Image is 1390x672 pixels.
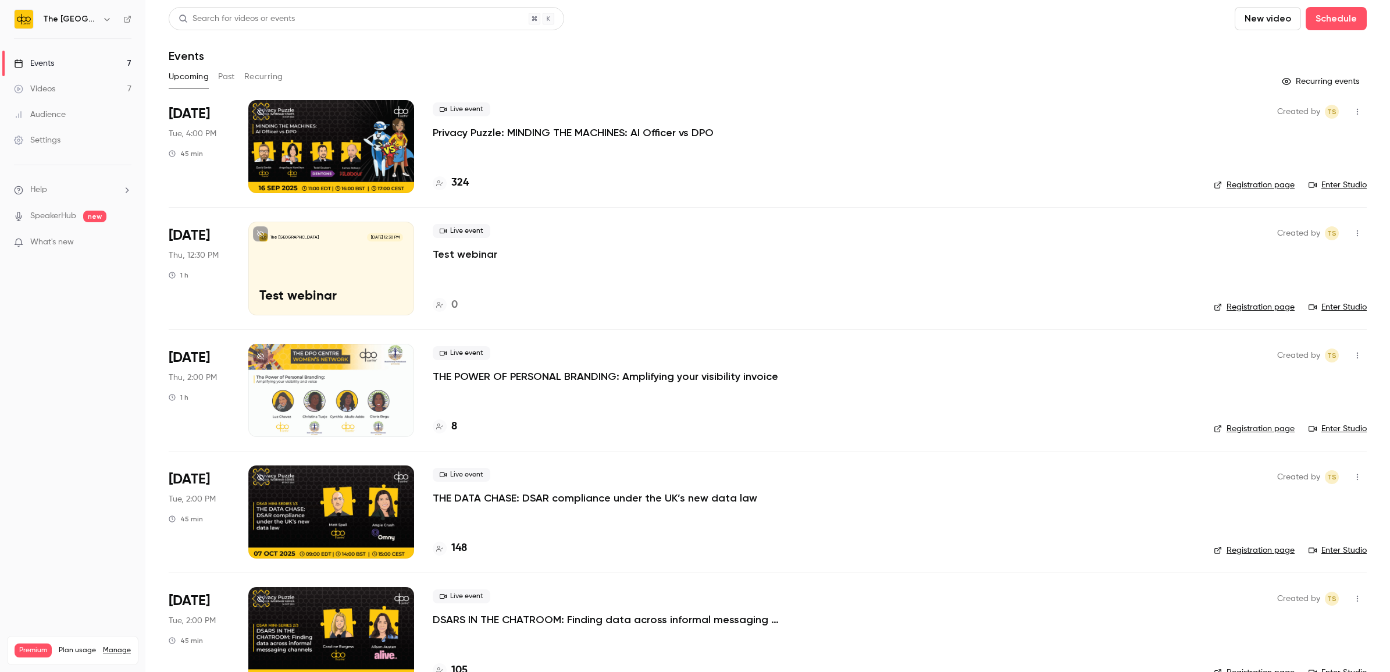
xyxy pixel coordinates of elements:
span: Thu, 2:00 PM [169,372,217,383]
span: Premium [15,643,52,657]
span: Taylor Swann [1325,592,1339,606]
span: Live event [433,102,490,116]
span: Live event [433,346,490,360]
span: Thu, 12:30 PM [169,250,219,261]
button: Schedule [1306,7,1367,30]
h6: The [GEOGRAPHIC_DATA] [43,13,98,25]
a: Enter Studio [1309,301,1367,313]
li: help-dropdown-opener [14,184,131,196]
div: Events [14,58,54,69]
a: Privacy Puzzle: MINDING THE MACHINES: AI Officer vs DPO [433,126,714,140]
h4: 148 [451,541,467,556]
div: Settings [14,134,60,146]
div: Sep 16 Tue, 4:00 PM (Europe/London) [169,100,230,193]
button: New video [1235,7,1301,30]
span: Taylor Swann [1325,105,1339,119]
span: Taylor Swann [1325,349,1339,362]
a: Enter Studio [1309,545,1367,556]
a: Enter Studio [1309,423,1367,435]
span: Plan usage [59,646,96,655]
div: 1 h [169,393,188,402]
a: Test webinar The [GEOGRAPHIC_DATA][DATE] 12:30 PMTest webinar [248,222,414,315]
span: TS [1327,349,1336,362]
span: [DATE] 12:30 PM [367,233,402,241]
button: Recurring [244,67,283,86]
div: 1 h [169,271,188,280]
span: Live event [433,468,490,482]
span: TS [1327,592,1336,606]
span: [DATE] [169,349,210,367]
a: Registration page [1214,423,1295,435]
span: [DATE] [169,470,210,489]
a: THE DATA CHASE: DSAR compliance under the UK’s new data law [433,491,757,505]
a: DSARS IN THE CHATROOM: Finding data across informal messaging channels [433,613,782,627]
a: Registration page [1214,301,1295,313]
div: Search for videos or events [179,13,295,25]
span: Taylor Swann [1325,226,1339,240]
span: Live event [433,224,490,238]
span: Help [30,184,47,196]
span: Created by [1277,592,1320,606]
a: Enter Studio [1309,179,1367,191]
span: Created by [1277,226,1320,240]
span: What's new [30,236,74,248]
h4: 324 [451,175,469,191]
span: TS [1327,470,1336,484]
span: Tue, 2:00 PM [169,615,216,627]
span: [DATE] [169,592,210,610]
span: Tue, 4:00 PM [169,128,216,140]
div: Videos [14,83,55,95]
span: new [83,211,106,222]
div: 45 min [169,149,203,158]
button: Recurring events [1277,72,1367,91]
div: Sep 25 Thu, 12:30 PM (Europe/London) [169,222,230,315]
h4: 8 [451,419,457,435]
p: The [GEOGRAPHIC_DATA] [270,234,319,240]
a: 8 [433,419,457,435]
span: Taylor Swann [1325,470,1339,484]
span: Live event [433,589,490,603]
button: Past [218,67,235,86]
a: 324 [433,175,469,191]
span: TS [1327,226,1336,240]
a: THE POWER OF PERSONAL BRANDING: Amplifying your visibility invoice [433,369,778,383]
a: SpeakerHub [30,210,76,222]
div: Oct 2 Thu, 2:00 PM (Europe/London) [169,344,230,437]
a: Registration page [1214,179,1295,191]
span: [DATE] [169,226,210,245]
span: Created by [1277,349,1320,362]
h4: 0 [451,297,458,313]
iframe: Noticeable Trigger [117,237,131,248]
a: Registration page [1214,545,1295,556]
span: [DATE] [169,105,210,123]
div: Oct 7 Tue, 2:00 PM (Europe/London) [169,465,230,559]
p: Test webinar [259,289,403,304]
a: 0 [433,297,458,313]
div: 45 min [169,514,203,524]
button: Upcoming [169,67,209,86]
span: TS [1327,105,1336,119]
a: 148 [433,541,467,556]
a: Manage [103,646,131,655]
span: Tue, 2:00 PM [169,493,216,505]
img: The DPO Centre [15,10,33,29]
div: 45 min [169,636,203,645]
h1: Events [169,49,204,63]
a: Test webinar [433,247,497,261]
span: Created by [1277,470,1320,484]
div: Audience [14,109,66,120]
span: Created by [1277,105,1320,119]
